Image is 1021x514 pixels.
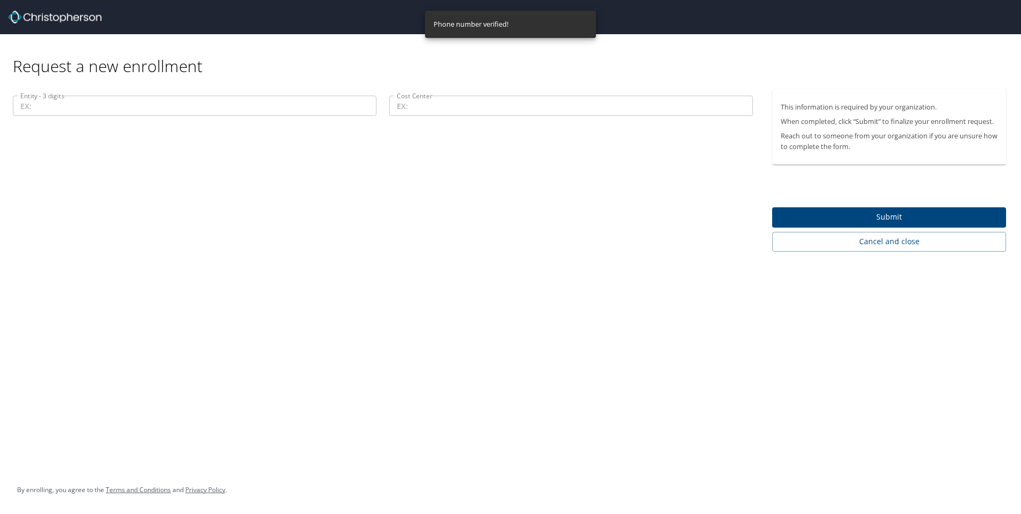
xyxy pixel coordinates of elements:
button: Submit [772,207,1006,228]
p: This information is required by your organization. [781,102,998,112]
a: Privacy Policy [185,485,225,494]
div: By enrolling, you agree to the and . [17,477,227,503]
div: Phone number verified! [434,14,508,35]
span: Cancel and close [781,235,998,248]
img: cbt logo [9,11,101,24]
p: When completed, click “Submit” to finalize your enrollment request. [781,116,998,127]
input: EX: [389,96,753,116]
button: Cancel and close [772,232,1006,252]
div: Request a new enrollment [13,34,1015,76]
p: Reach out to someone from your organization if you are unsure how to complete the form. [781,131,998,151]
a: Terms and Conditions [106,485,171,494]
span: Submit [781,211,998,224]
input: EX: [13,96,376,116]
